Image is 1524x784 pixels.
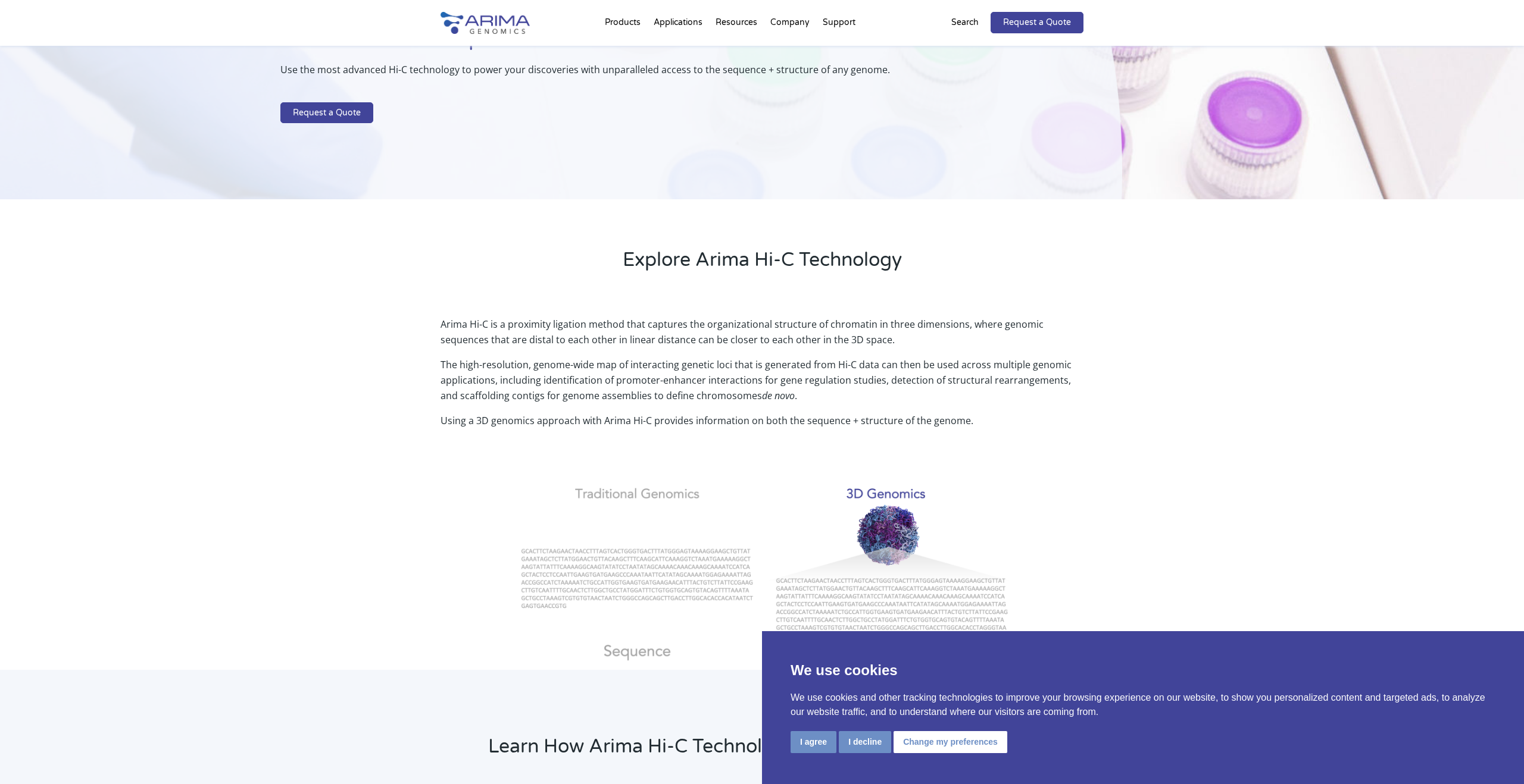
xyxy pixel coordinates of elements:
p: The high-resolution, genome-wide map of interacting genetic loci that is generated from Hi-C data... [441,357,1083,413]
p: Search [951,15,979,30]
h2: Explore Arima Hi-C Technology [441,247,1083,283]
h2: Learn How Arima Hi-C Technology Works [488,733,914,769]
img: 3D Genomics_Sequence Structure_Arima Genomics 7 [502,471,1023,669]
button: I decline [839,731,891,753]
p: Using a 3D genomics approach with Arima Hi-C provides information on both the sequence + structur... [441,413,1083,428]
a: Request a Quote [991,12,1083,33]
i: de novo [762,389,795,402]
p: We use cookies and other tracking technologies to improve your browsing experience on our website... [791,691,1495,719]
p: We use cookies [791,660,1495,681]
p: Use the most advanced Hi-C technology to power your discoveries with unparalleled access to the s... [280,62,1063,87]
img: Arima-Genomics-logo [441,12,530,34]
button: I agree [791,731,836,753]
button: Change my preferences [894,731,1007,753]
a: Request a Quote [280,102,373,124]
p: Arima Hi-C is a proximity ligation method that captures the organizational structure of chromatin... [441,316,1083,357]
